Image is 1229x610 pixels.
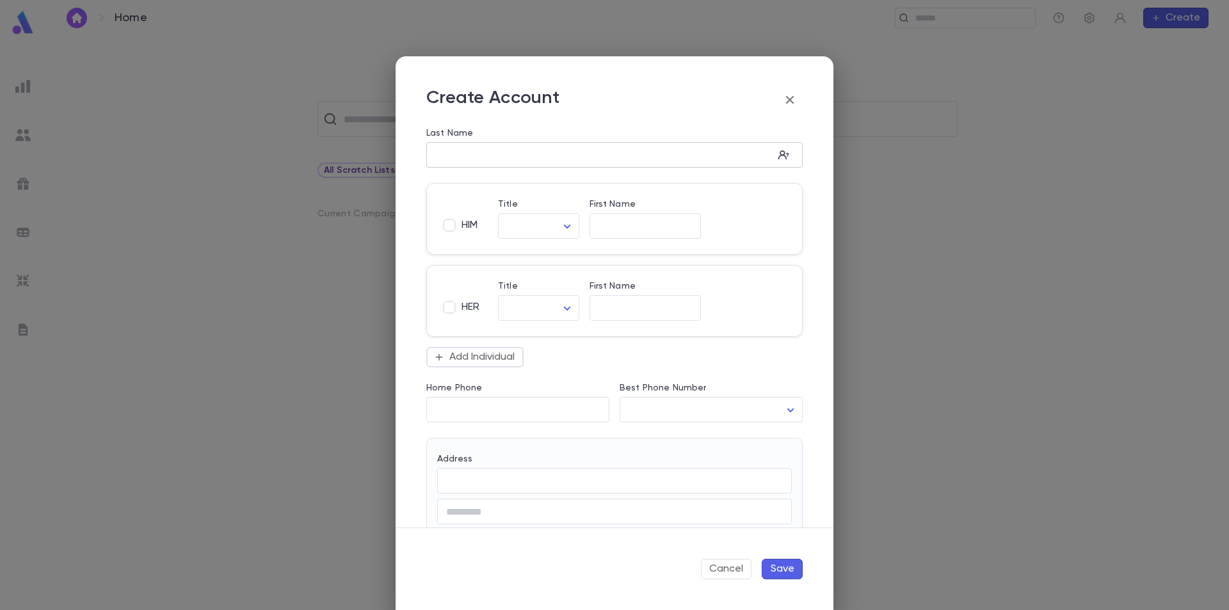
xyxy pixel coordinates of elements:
[498,199,518,209] label: Title
[437,454,472,464] label: Address
[701,559,751,579] button: Cancel
[498,281,518,291] label: Title
[762,559,803,579] button: Save
[590,281,636,291] label: First Name
[426,383,482,393] label: Home Phone
[462,301,479,314] span: HER
[498,296,579,321] div: ​
[590,199,636,209] label: First Name
[426,347,524,367] button: Add Individual
[498,214,579,239] div: ​
[462,219,478,232] span: HIM
[620,397,803,422] div: ​
[426,128,473,138] label: Last Name
[620,383,706,393] label: Best Phone Number
[426,87,559,113] p: Create Account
